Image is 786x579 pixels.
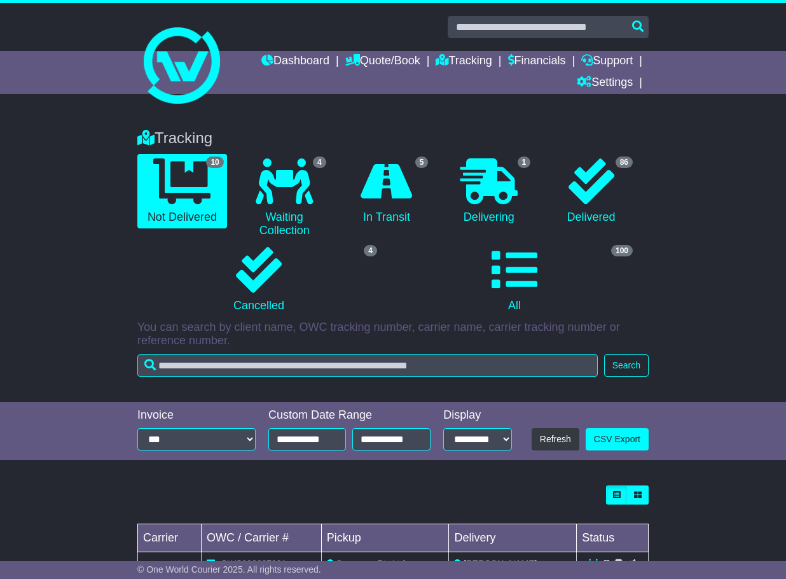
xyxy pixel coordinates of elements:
[336,559,405,569] span: Superpop Pty Ltd
[321,524,449,552] td: Pickup
[581,51,633,73] a: Support
[313,157,326,168] span: 4
[586,428,649,450] a: CSV Export
[436,51,492,73] a: Tracking
[577,524,649,552] td: Status
[415,157,429,168] span: 5
[611,245,633,256] span: 100
[138,524,202,552] td: Carrier
[268,408,431,422] div: Custom Date Range
[137,321,649,348] p: You can search by client name, OWC tracking number, carrier name, carrier tracking number or refe...
[342,154,432,229] a: 5 In Transit
[508,51,566,73] a: Financials
[546,154,636,229] a: 86 Delivered
[137,408,256,422] div: Invoice
[616,157,633,168] span: 86
[202,524,322,552] td: OWC / Carrier #
[137,564,321,575] span: © One World Courier 2025. All rights reserved.
[137,242,380,317] a: 4 Cancelled
[518,157,531,168] span: 1
[449,524,577,552] td: Delivery
[532,428,579,450] button: Refresh
[604,354,649,377] button: Search
[577,73,633,94] a: Settings
[393,242,636,317] a: 100 All
[444,154,534,229] a: 1 Delivering
[221,559,287,569] span: OWS000637931
[364,245,377,256] span: 4
[206,157,223,168] span: 10
[345,51,420,73] a: Quote/Book
[240,154,329,242] a: 4 Waiting Collection
[261,51,329,73] a: Dashboard
[443,408,512,422] div: Display
[137,154,227,229] a: 10 Not Delivered
[131,129,655,148] div: Tracking
[464,559,537,569] span: [PERSON_NAME]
